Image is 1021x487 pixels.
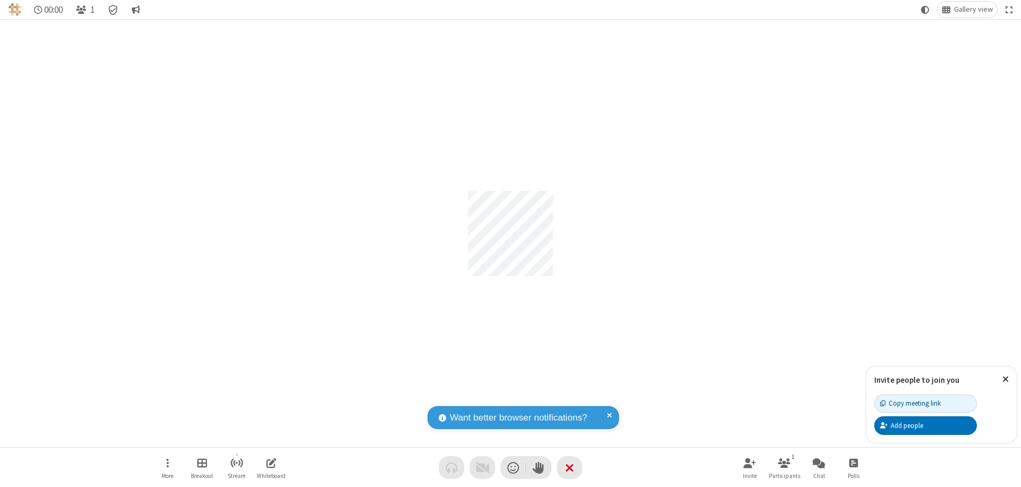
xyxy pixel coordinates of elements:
[450,411,587,425] span: Want better browser notifications?
[103,2,123,18] div: Meeting details Encryption enabled
[439,456,464,479] button: Audio problem - check your Internet connection or call by phone
[994,366,1017,392] button: Close popover
[500,456,526,479] button: Send a reaction
[803,452,835,483] button: Open chat
[526,456,551,479] button: Raise hand
[874,394,977,413] button: Copy meeting link
[162,473,173,479] span: More
[30,2,68,18] div: Timer
[938,2,997,18] button: Change layout
[228,473,246,479] span: Stream
[44,5,63,15] span: 00:00
[874,416,977,434] button: Add people
[152,452,183,483] button: Open menu
[186,452,218,483] button: Manage Breakout Rooms
[954,5,993,14] span: Gallery view
[917,2,934,18] button: Using system theme
[127,2,144,18] button: Conversation
[789,452,798,461] div: 1
[191,473,213,479] span: Breakout
[221,452,253,483] button: Start streaming
[257,473,286,479] span: Whiteboard
[880,398,941,408] div: Copy meeting link
[470,456,495,479] button: Video
[90,5,95,15] span: 1
[813,473,825,479] span: Chat
[71,2,99,18] button: Open participant list
[848,473,859,479] span: Polls
[874,375,959,385] label: Invite people to join you
[838,452,869,483] button: Open poll
[557,456,582,479] button: End or leave meeting
[768,452,800,483] button: Open participant list
[255,452,287,483] button: Open shared whiteboard
[743,473,757,479] span: Invite
[769,473,800,479] span: Participants
[9,3,21,16] img: QA Selenium DO NOT DELETE OR CHANGE
[734,452,766,483] button: Invite participants (⌘+Shift+I)
[1001,2,1017,18] button: Fullscreen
